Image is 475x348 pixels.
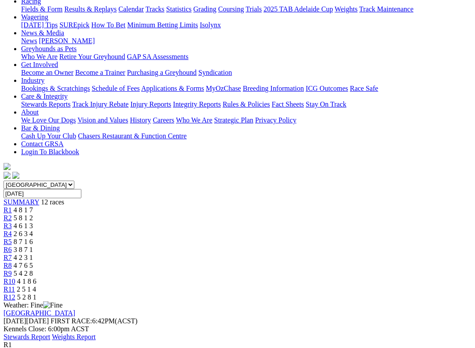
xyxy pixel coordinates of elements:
[72,100,128,108] a: Track Injury Rebate
[306,100,346,108] a: Stay On Track
[14,270,33,277] span: 5 4 2 8
[141,85,204,92] a: Applications & Forms
[263,5,333,13] a: 2025 TAB Adelaide Cup
[127,69,197,76] a: Purchasing a Greyhound
[4,214,12,222] a: R2
[14,254,33,261] span: 4 2 3 1
[21,69,471,77] div: Get Involved
[21,5,62,13] a: Fields & Form
[39,37,95,44] a: [PERSON_NAME]
[127,53,189,60] a: GAP SA Assessments
[17,293,37,301] span: 5 2 8 1
[223,100,270,108] a: Rules & Policies
[14,230,33,237] span: 2 6 3 4
[21,132,76,140] a: Cash Up Your Club
[4,333,50,341] a: Stewards Report
[4,172,11,179] img: facebook.svg
[78,132,186,140] a: Chasers Restaurant & Function Centre
[4,317,26,325] span: [DATE]
[4,262,12,269] a: R8
[4,278,15,285] a: R10
[21,108,39,116] a: About
[59,53,125,60] a: Retire Your Greyhound
[52,333,96,341] a: Weights Report
[64,5,117,13] a: Results & Replays
[194,5,216,13] a: Grading
[4,270,12,277] span: R9
[4,206,12,214] a: R1
[272,100,304,108] a: Fact Sheets
[4,230,12,237] a: R4
[4,325,471,333] div: Kennels Close: 6:00pm ACST
[206,85,241,92] a: MyOzChase
[146,5,164,13] a: Tracks
[255,116,296,124] a: Privacy Policy
[21,13,48,21] a: Wagering
[59,21,89,29] a: SUREpick
[21,69,73,76] a: Become an Owner
[77,116,128,124] a: Vision and Values
[166,5,192,13] a: Statistics
[21,29,64,37] a: News & Media
[51,317,138,325] span: 6:42PM(ACST)
[218,5,244,13] a: Coursing
[41,198,64,206] span: 12 races
[198,69,232,76] a: Syndication
[4,163,11,170] img: logo-grsa-white.png
[4,246,12,253] a: R6
[21,93,68,100] a: Care & Integrity
[4,293,15,301] a: R12
[14,222,33,230] span: 4 6 1 3
[21,116,471,124] div: About
[4,317,49,325] span: [DATE]
[12,172,19,179] img: twitter.svg
[4,222,12,230] span: R3
[173,100,221,108] a: Integrity Reports
[245,5,262,13] a: Trials
[4,189,81,198] input: Select date
[127,21,198,29] a: Minimum Betting Limits
[4,254,12,261] a: R7
[21,37,37,44] a: News
[21,132,471,140] div: Bar & Dining
[4,198,39,206] a: SUMMARY
[130,116,151,124] a: History
[91,21,126,29] a: How To Bet
[14,262,33,269] span: 4 7 6 5
[75,69,125,76] a: Become a Trainer
[4,301,62,309] span: Weather: Fine
[21,37,471,45] div: News & Media
[21,53,471,61] div: Greyhounds as Pets
[350,85,378,92] a: Race Safe
[14,238,33,245] span: 8 7 1 6
[21,148,79,155] a: Login To Blackbook
[21,45,77,52] a: Greyhounds as Pets
[14,206,33,214] span: 4 8 1 7
[214,116,253,124] a: Strategic Plan
[4,309,75,317] a: [GEOGRAPHIC_DATA]
[176,116,212,124] a: Who We Are
[118,5,144,13] a: Calendar
[21,5,471,13] div: Racing
[17,285,36,293] span: 2 5 1 4
[21,21,58,29] a: [DATE] Tips
[21,61,58,68] a: Get Involved
[21,140,63,148] a: Contact GRSA
[21,100,70,108] a: Stewards Reports
[91,85,139,92] a: Schedule of Fees
[21,53,58,60] a: Who We Are
[153,116,174,124] a: Careers
[4,285,15,293] a: R11
[21,116,76,124] a: We Love Our Dogs
[306,85,348,92] a: ICG Outcomes
[51,317,92,325] span: FIRST RACE:
[21,77,44,84] a: Industry
[21,85,90,92] a: Bookings & Scratchings
[130,100,171,108] a: Injury Reports
[21,85,471,93] div: Industry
